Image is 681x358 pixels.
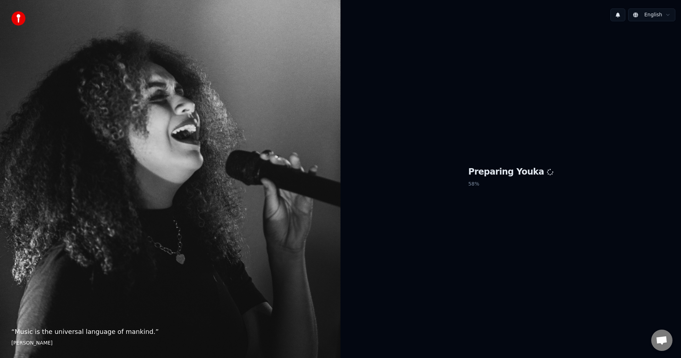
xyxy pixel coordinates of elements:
[468,166,553,178] h1: Preparing Youka
[11,340,329,347] footer: [PERSON_NAME]
[11,327,329,337] p: “ Music is the universal language of mankind. ”
[468,178,553,191] p: 58 %
[11,11,26,26] img: youka
[651,330,672,351] a: Open chat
